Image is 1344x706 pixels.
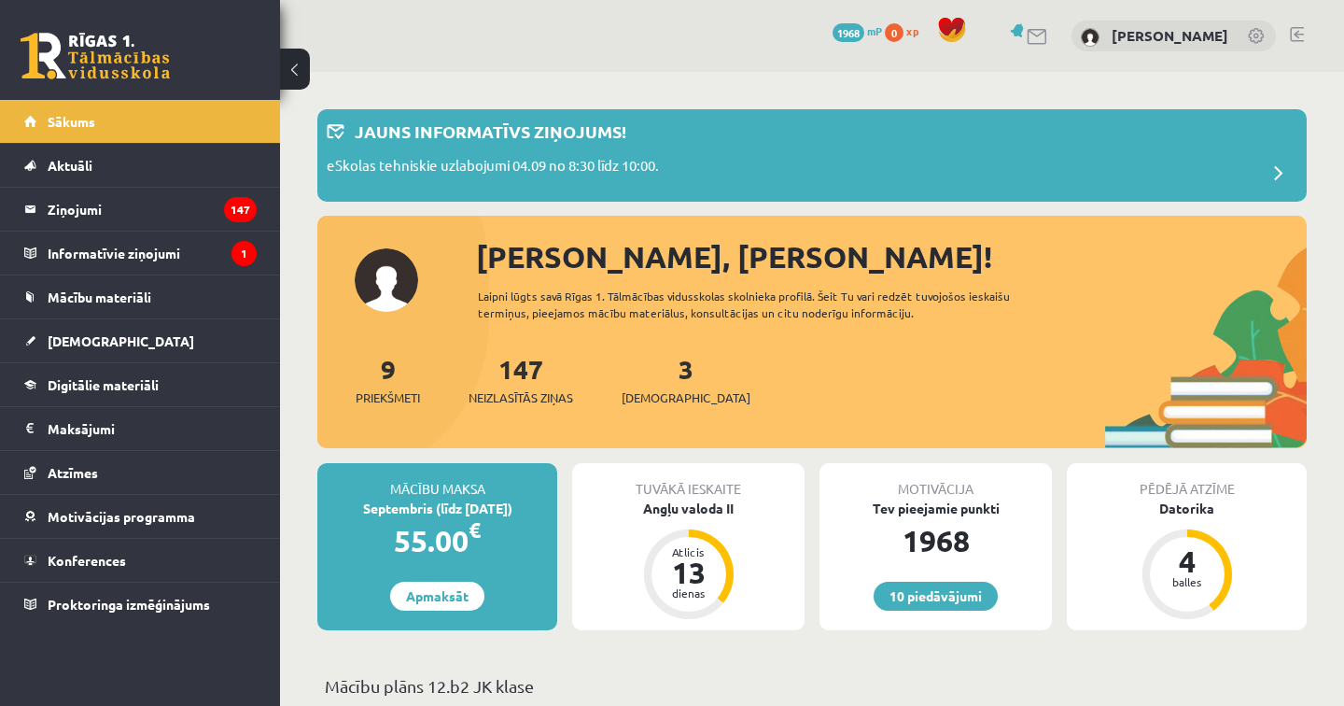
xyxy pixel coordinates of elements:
[572,463,805,499] div: Tuvākā ieskaite
[1081,28,1099,47] img: Arturs Kazakevičs
[1067,463,1307,499] div: Pēdējā atzīme
[24,451,257,494] a: Atzīmes
[48,113,95,130] span: Sākums
[48,157,92,174] span: Aktuāli
[24,495,257,538] a: Motivācijas programma
[478,288,1071,321] div: Laipni lūgts savā Rīgas 1. Tālmācības vidusskolas skolnieka profilā. Šeit Tu vari redzēt tuvojošo...
[833,23,882,38] a: 1968 mP
[622,352,750,407] a: 3[DEMOGRAPHIC_DATA]
[24,188,257,231] a: Ziņojumi147
[833,23,864,42] span: 1968
[48,289,151,305] span: Mācību materiāli
[24,232,257,275] a: Informatīvie ziņojumi1
[317,463,557,499] div: Mācību maksa
[1159,576,1215,587] div: balles
[476,234,1307,279] div: [PERSON_NAME], [PERSON_NAME]!
[317,518,557,563] div: 55.00
[24,100,257,143] a: Sākums
[21,33,170,79] a: Rīgas 1. Tālmācības vidusskola
[48,464,98,481] span: Atzīmes
[572,499,805,518] div: Angļu valoda II
[48,596,210,613] span: Proktoringa izmēģinājums
[1067,499,1307,622] a: Datorika 4 balles
[469,352,573,407] a: 147Neizlasītās ziņas
[356,352,420,407] a: 9Priekšmeti
[819,499,1052,518] div: Tev pieejamie punkti
[48,232,257,275] legend: Informatīvie ziņojumi
[317,499,557,518] div: Septembris (līdz [DATE])
[48,552,126,569] span: Konferences
[48,407,257,450] legend: Maksājumi
[356,388,420,407] span: Priekšmeti
[1067,499,1307,518] div: Datorika
[469,388,573,407] span: Neizlasītās ziņas
[24,539,257,582] a: Konferences
[24,363,257,406] a: Digitālie materiāli
[48,188,257,231] legend: Ziņojumi
[819,518,1052,563] div: 1968
[224,197,257,222] i: 147
[867,23,882,38] span: mP
[327,155,659,181] p: eSkolas tehniskie uzlabojumi 04.09 no 8:30 līdz 10:00.
[231,241,257,266] i: 1
[906,23,918,38] span: xp
[572,499,805,622] a: Angļu valoda II Atlicis 13 dienas
[48,332,194,349] span: [DEMOGRAPHIC_DATA]
[355,119,626,144] p: Jauns informatīvs ziņojums!
[885,23,903,42] span: 0
[48,508,195,525] span: Motivācijas programma
[469,516,481,544] span: €
[885,23,928,38] a: 0 xp
[661,546,717,558] div: Atlicis
[24,583,257,626] a: Proktoringa izmēģinājums
[661,558,717,587] div: 13
[24,407,257,450] a: Maksājumi
[24,275,257,318] a: Mācību materiāli
[661,587,717,599] div: dienas
[1112,26,1228,45] a: [PERSON_NAME]
[327,119,1297,192] a: Jauns informatīvs ziņojums! eSkolas tehniskie uzlabojumi 04.09 no 8:30 līdz 10:00.
[819,463,1052,499] div: Motivācija
[874,582,998,611] a: 10 piedāvājumi
[24,319,257,362] a: [DEMOGRAPHIC_DATA]
[24,144,257,187] a: Aktuāli
[48,376,159,393] span: Digitālie materiāli
[390,582,484,611] a: Apmaksāt
[622,388,750,407] span: [DEMOGRAPHIC_DATA]
[1159,546,1215,576] div: 4
[325,673,1299,699] p: Mācību plāns 12.b2 JK klase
